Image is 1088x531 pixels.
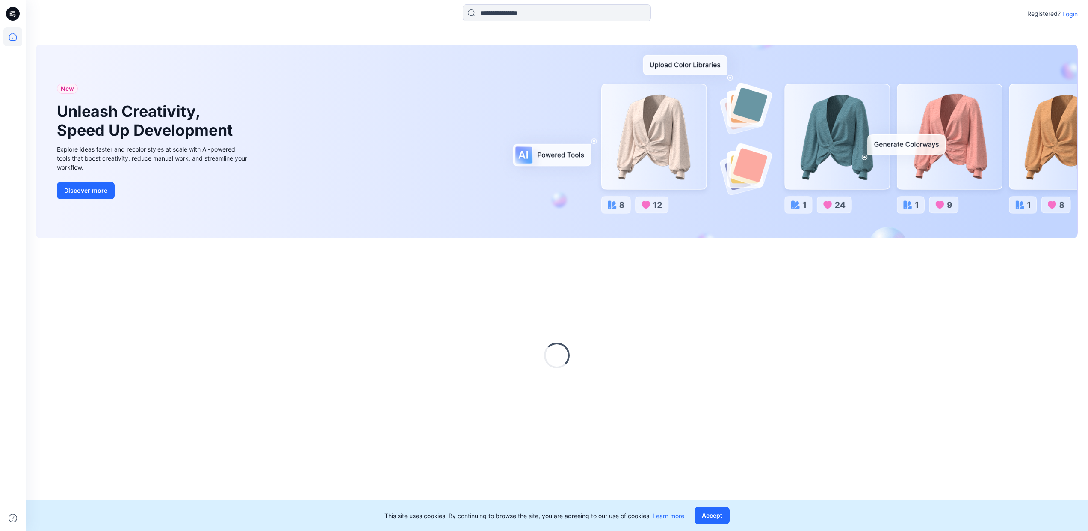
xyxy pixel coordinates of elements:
[1027,9,1061,19] p: Registered?
[57,145,249,172] div: Explore ideas faster and recolor styles at scale with AI-powered tools that boost creativity, red...
[695,507,730,524] button: Accept
[61,84,74,94] span: New
[384,511,684,520] p: This site uses cookies. By continuing to browse the site, you are agreeing to our use of cookies.
[57,182,115,199] button: Discover more
[653,512,684,519] a: Learn more
[57,102,237,139] h1: Unleash Creativity, Speed Up Development
[1062,9,1078,18] p: Login
[57,182,249,199] a: Discover more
